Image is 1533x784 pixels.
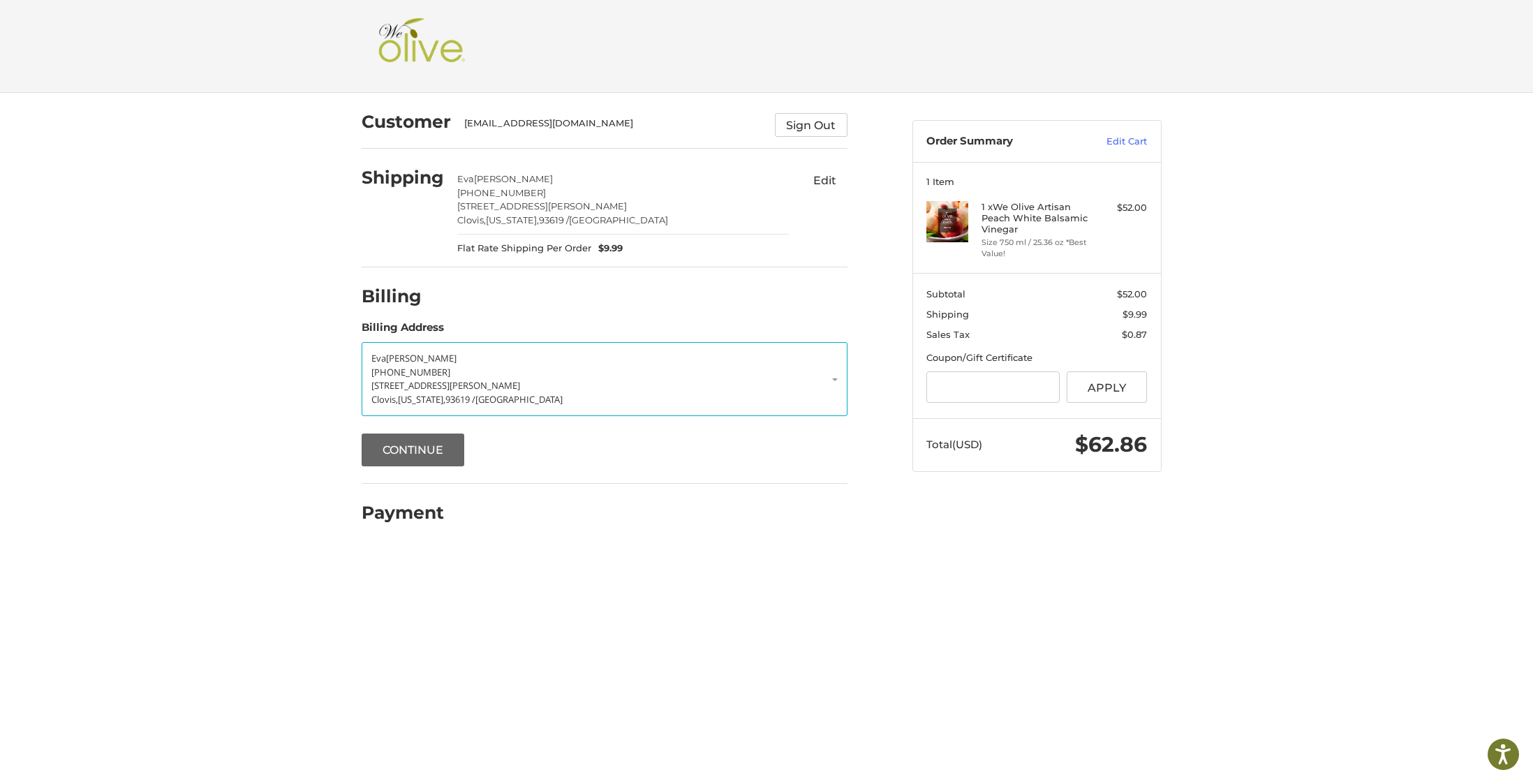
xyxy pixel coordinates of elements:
span: $9.99 [1123,309,1147,320]
li: Size 750 ml / 25.36 oz *Best Value! [982,237,1088,260]
div: Coupon/Gift Certificate [926,351,1147,365]
span: Shipping [926,309,969,320]
span: $62.86 [1075,431,1147,457]
h2: Shipping [362,167,444,188]
button: Apply [1067,371,1148,403]
span: $9.99 [591,242,623,256]
h3: 1 Item [926,176,1147,187]
img: Shop We Olive [375,18,468,74]
span: [GEOGRAPHIC_DATA] [569,214,668,225]
span: [US_STATE], [486,214,539,225]
span: Total (USD) [926,438,982,451]
a: Enter or select a different address [362,342,847,416]
div: $52.00 [1092,201,1147,215]
h2: Customer [362,111,451,133]
span: Eva [457,173,474,184]
input: Gift Certificate or Coupon Code [926,371,1060,403]
h4: 1 x We Olive Artisan Peach White Balsamic Vinegar [982,201,1088,235]
span: [PERSON_NAME] [386,352,457,364]
a: Edit Cart [1076,135,1147,149]
button: Continue [362,434,465,466]
span: [PHONE_NUMBER] [371,366,450,378]
span: Subtotal [926,288,965,299]
span: [GEOGRAPHIC_DATA] [475,393,563,406]
legend: Billing Address [362,320,444,342]
span: $52.00 [1117,288,1147,299]
button: Open LiveChat chat widget [161,18,177,35]
h3: Order Summary [926,135,1076,149]
span: 93619 / [445,393,475,406]
span: [PERSON_NAME] [474,173,553,184]
span: Flat Rate Shipping Per Order [457,242,591,256]
span: Sales Tax [926,329,970,340]
span: [STREET_ADDRESS][PERSON_NAME] [457,200,627,212]
h2: Payment [362,502,444,524]
span: [PHONE_NUMBER] [457,187,546,198]
span: Clovis, [371,393,398,406]
h2: Billing [362,286,443,307]
span: Eva [371,352,386,364]
span: $0.87 [1122,329,1147,340]
span: 93619 / [539,214,569,225]
p: We're away right now. Please check back later! [20,21,158,32]
span: Clovis, [457,214,486,225]
button: Sign Out [775,113,847,137]
button: Edit [803,169,847,191]
span: [STREET_ADDRESS][PERSON_NAME] [371,379,520,392]
span: [US_STATE], [398,393,445,406]
div: [EMAIL_ADDRESS][DOMAIN_NAME] [464,117,761,137]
